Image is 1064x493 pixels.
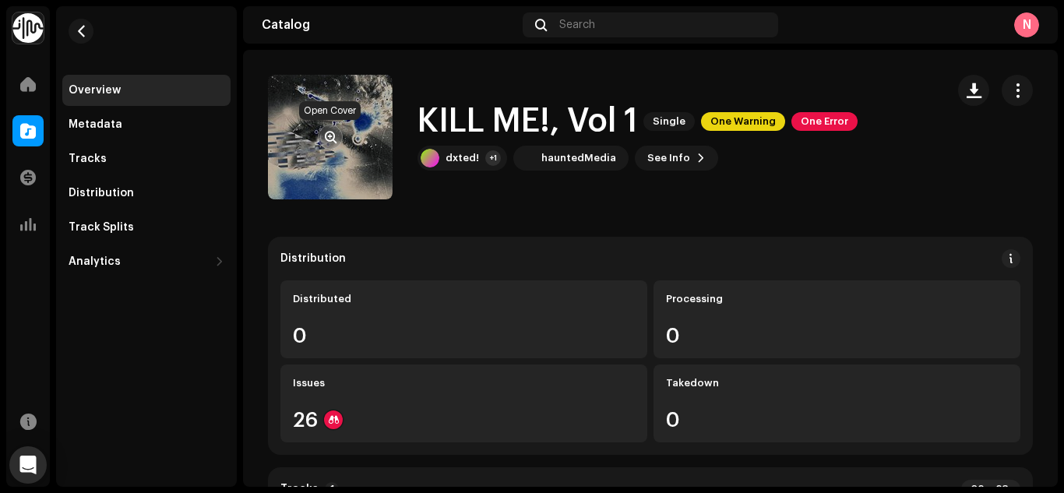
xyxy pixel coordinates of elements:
[280,252,346,265] div: Distribution
[666,377,1008,389] div: Takedown
[417,104,637,139] h1: KILL ME!, Vol 1
[69,118,122,131] div: Metadata
[62,246,231,277] re-m-nav-dropdown: Analytics
[62,143,231,174] re-m-nav-item: Tracks
[666,293,1008,305] div: Processing
[69,84,121,97] div: Overview
[262,19,516,31] div: Catalog
[635,146,718,171] button: See Info
[559,19,595,31] span: Search
[69,255,121,268] div: Analytics
[62,109,231,140] re-m-nav-item: Metadata
[293,377,635,389] div: Issues
[541,152,616,164] div: hauntedMedia
[12,12,44,44] img: 0f74c21f-6d1c-4dbc-9196-dbddad53419e
[643,112,695,131] span: Single
[701,112,785,131] span: One Warning
[293,293,635,305] div: Distributed
[485,150,501,166] div: +1
[516,149,535,167] img: dfe96376-302a-41c7-893f-79f88ba22929
[69,153,107,165] div: Tracks
[62,75,231,106] re-m-nav-item: Overview
[791,112,858,131] span: One Error
[69,221,134,234] div: Track Splits
[446,152,479,164] div: dxted!
[62,212,231,243] re-m-nav-item: Track Splits
[647,143,690,174] span: See Info
[69,187,134,199] div: Distribution
[62,178,231,209] re-m-nav-item: Distribution
[1014,12,1039,37] div: N
[9,446,47,484] div: Open Intercom Messenger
